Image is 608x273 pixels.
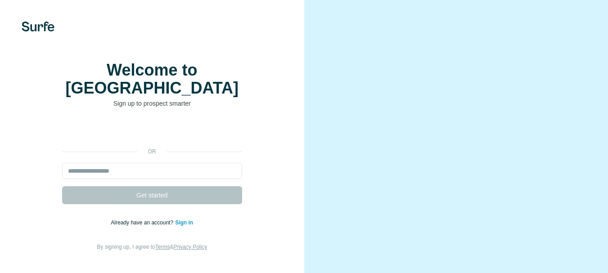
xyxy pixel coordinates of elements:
span: By signing up, I agree to & [97,244,207,250]
span: Already have an account? [111,219,175,226]
a: Sign in [175,219,193,226]
p: Sign up to prospect smarter [62,99,242,108]
p: or [138,148,167,156]
h1: Welcome to [GEOGRAPHIC_DATA] [62,61,242,97]
iframe: Sign in with Google Button [58,121,247,141]
img: Surfe's logo [22,22,54,31]
a: Terms [155,244,170,250]
a: Privacy Policy [173,244,207,250]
